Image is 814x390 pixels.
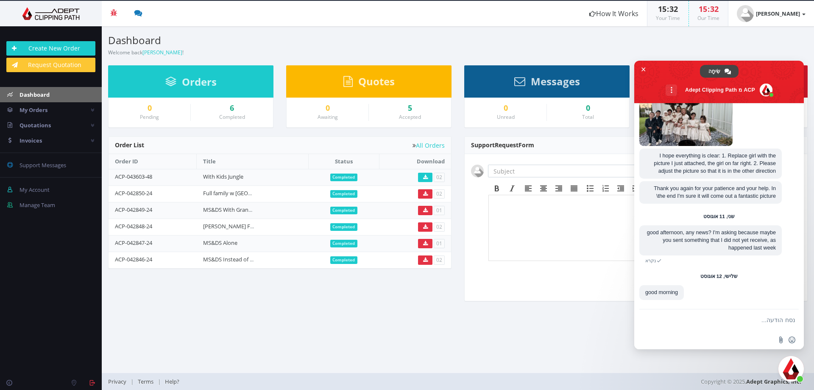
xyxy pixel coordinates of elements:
a: [PERSON_NAME] [728,1,814,26]
small: Your Time [656,14,680,22]
a: How It Works [581,1,647,26]
a: Create New Order [6,41,95,56]
img: user_default.jpg [737,5,754,22]
span: Request [495,141,519,149]
a: Orders [165,80,217,87]
a: ACP-043603-48 [115,173,152,180]
th: Status [309,154,379,169]
div: Italic [505,183,520,194]
span: 32 [669,4,678,14]
a: Terms [134,378,158,385]
a: All Orders [413,142,445,149]
a: Quotes [343,79,395,87]
a: [PERSON_NAME] [142,49,182,56]
span: 15 [658,4,666,14]
small: Awaiting [318,113,338,121]
div: | | [108,373,574,390]
th: Title [197,154,309,169]
input: Subject [488,165,638,177]
a: 6 [197,104,267,112]
span: נקרא [645,258,656,264]
span: My Account [20,186,50,194]
a: ACP-042846-24 [115,255,152,263]
a: MS&DS With Grandkids [203,206,262,213]
span: good afternoon, any news? I'm asking because maybe you sent something that I did not yet receive,... [647,230,776,251]
strong: [PERSON_NAME] [756,10,800,17]
span: סגור צ'אט [639,65,648,74]
a: ACP-042850-24 [115,189,152,197]
a: סגור צ'אט [778,356,804,382]
span: Completed [330,190,358,198]
span: Support Form [471,141,534,149]
a: 0 [293,104,362,112]
span: Thank you again for your patience and your help. In the end I'm sure it will come out a fantastic... [654,185,776,199]
a: ACP-042848-24 [115,222,152,230]
a: MS&DS Alone [203,239,237,247]
a: Privacy [108,378,131,385]
small: Welcome back ! [108,49,184,56]
small: Completed [219,113,245,121]
span: Completed [330,223,358,231]
span: 32 [710,4,719,14]
textarea: נסח הודעה... [660,309,795,331]
span: Copyright © 2025, [701,377,801,386]
a: 0 [471,104,540,112]
div: Decrease indent [613,183,628,194]
span: הוספת אימוג׳י [789,337,795,343]
span: Manage Team [20,201,55,209]
span: Completed [330,174,358,181]
div: 0 [553,104,623,112]
small: Accepted [399,113,421,121]
span: Quotes [358,74,395,88]
span: Invoices [20,137,42,144]
span: : [666,4,669,14]
a: 5 [375,104,445,112]
a: Full family w [GEOGRAPHIC_DATA] [203,189,288,197]
small: Total [582,113,594,121]
iframe: Rich Text Area. Press ALT-F9 for menu. Press ALT-F10 for toolbar. Press ALT-0 for help [489,195,800,261]
a: MS&DS Instead of Bride [203,255,263,263]
span: Completed [330,240,358,247]
span: Messages [531,74,580,88]
img: user_default.jpg [471,165,484,177]
a: [PERSON_NAME] Family [203,222,264,230]
th: Order ID [109,154,197,169]
div: Bullet list [583,183,598,194]
small: Pending [140,113,159,121]
div: Align right [551,183,566,194]
span: 15 [699,4,707,14]
span: Order List [115,141,144,149]
span: good morning [645,289,678,295]
a: Request Quotation [6,58,95,72]
div: Align left [521,183,536,194]
span: Completed [330,256,358,264]
span: Dashboard [20,91,50,98]
small: Our Time [697,14,719,22]
span: Support Messages [20,161,66,169]
span: My Orders [20,106,47,114]
span: שלח קובץ [778,337,784,343]
div: Numbered list [598,183,613,194]
span: Quotations [20,121,51,129]
div: שלישי, 12 אוגוסט [700,274,738,279]
span: I hope everything is clear: 1. Replace girl with the picture I just attached, the girl on far rig... [654,153,776,174]
span: Orders [182,75,217,89]
span: Completed [330,207,358,214]
a: Messages [514,79,580,87]
div: Justify [566,183,582,194]
div: שני, 11 אוגוסט [703,214,735,219]
a: ACP-042847-24 [115,239,152,247]
a: שִׂיחָה [700,65,739,78]
th: Download [379,154,451,169]
a: With Kids Jungle [203,173,243,180]
h3: Dashboard [108,35,452,46]
div: Increase indent [628,183,644,194]
a: ACP-042849-24 [115,206,152,213]
a: Adept Graphics, Inc. [746,378,801,385]
div: Align center [536,183,551,194]
div: Bold [489,183,505,194]
div: 0 [115,104,184,112]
